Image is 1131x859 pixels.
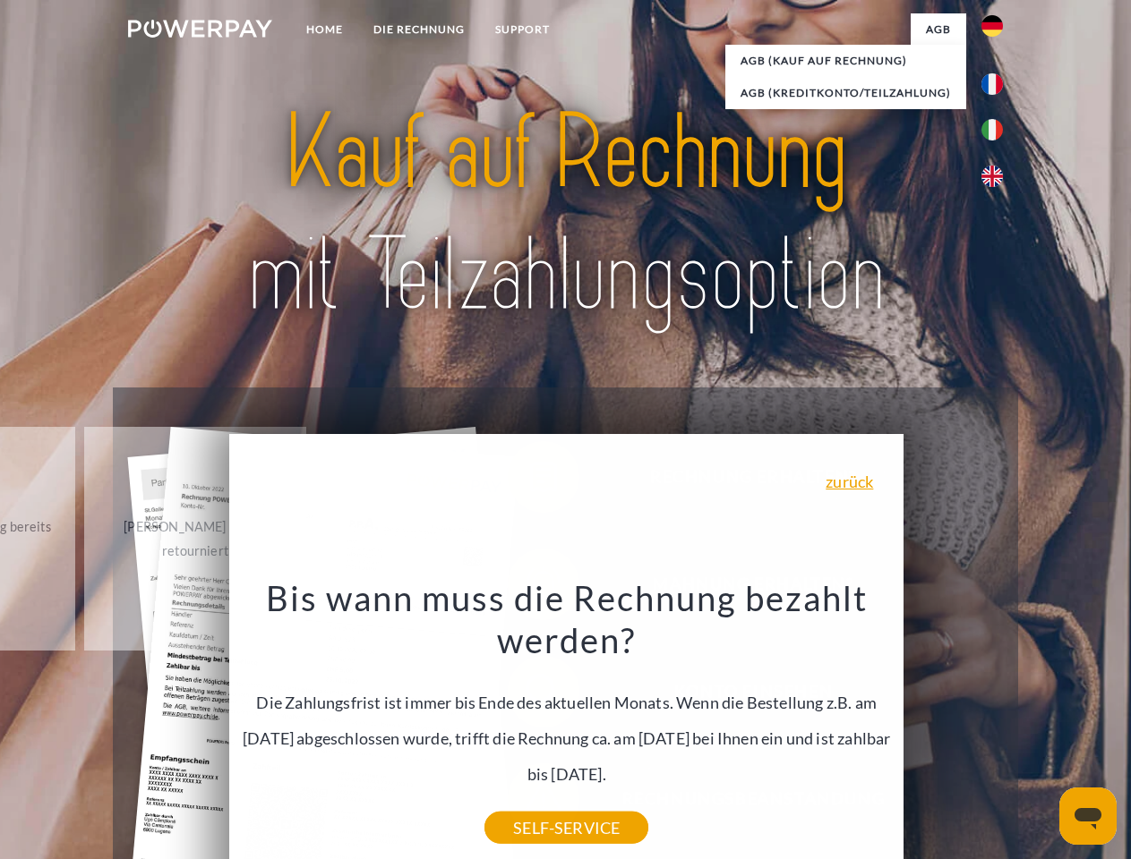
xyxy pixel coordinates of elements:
[1059,787,1117,845] iframe: Schaltfläche zum Öffnen des Messaging-Fensters
[291,13,358,46] a: Home
[240,576,894,662] h3: Bis wann muss die Rechnung bezahlt werden?
[95,515,296,563] div: [PERSON_NAME] wurde retourniert
[826,473,873,489] a: zurück
[981,15,1003,37] img: de
[171,86,960,343] img: title-powerpay_de.svg
[911,13,966,46] a: agb
[358,13,480,46] a: DIE RECHNUNG
[725,45,966,77] a: AGB (Kauf auf Rechnung)
[484,812,648,844] a: SELF-SERVICE
[981,119,1003,140] img: it
[240,576,894,828] div: Die Zahlungsfrist ist immer bis Ende des aktuellen Monats. Wenn die Bestellung z.B. am [DATE] abg...
[981,73,1003,95] img: fr
[128,20,272,38] img: logo-powerpay-white.svg
[725,77,966,109] a: AGB (Kreditkonto/Teilzahlung)
[480,13,565,46] a: SUPPORT
[981,166,1003,187] img: en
